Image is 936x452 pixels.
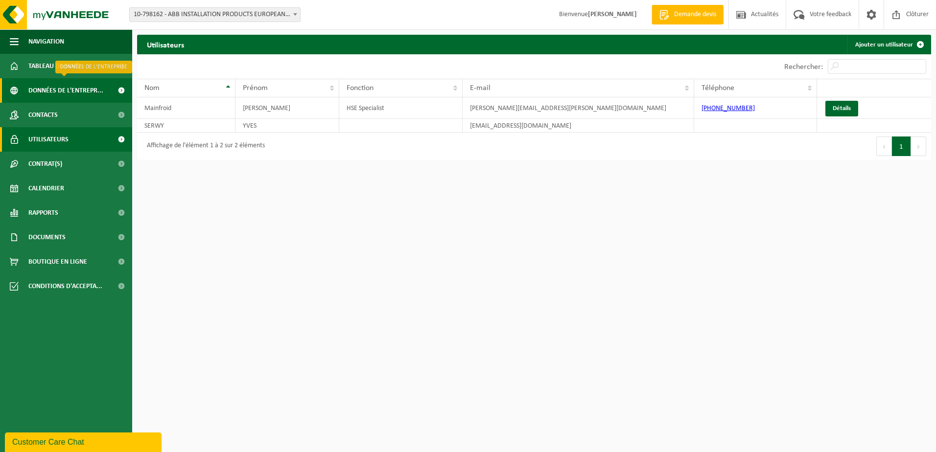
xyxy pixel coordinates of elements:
[847,35,930,54] a: Ajouter un utilisateur
[588,11,637,18] strong: [PERSON_NAME]
[28,249,87,274] span: Boutique en ligne
[137,119,235,133] td: SERWY
[28,54,81,78] span: Tableau de bord
[28,29,64,54] span: Navigation
[235,97,340,119] td: [PERSON_NAME]
[702,84,734,92] span: Téléphone
[672,10,719,20] span: Demande devis
[144,84,160,92] span: Nom
[347,84,374,92] span: Fonction
[702,105,755,112] a: [PHONE_NUMBER]
[130,8,300,22] span: 10-798162 - ABB INSTALLATION PRODUCTS EUROPEAN CENTRE SA - HOUDENG-GOEGNIES
[129,7,301,22] span: 10-798162 - ABB INSTALLATION PRODUCTS EUROPEAN CENTRE SA - HOUDENG-GOEGNIES
[28,201,58,225] span: Rapports
[339,97,463,119] td: HSE Specialist
[876,136,892,156] button: Previous
[892,136,911,156] button: 1
[137,97,235,119] td: Mainfroid
[28,274,102,298] span: Conditions d'accepta...
[463,119,694,133] td: [EMAIL_ADDRESS][DOMAIN_NAME]
[28,78,103,103] span: Données de l'entrepr...
[235,119,340,133] td: YVES
[911,136,926,156] button: Next
[652,5,724,24] a: Demande devis
[137,35,194,54] h2: Utilisateurs
[243,84,268,92] span: Prénom
[28,152,62,176] span: Contrat(s)
[28,127,69,152] span: Utilisateurs
[784,63,823,71] label: Rechercher:
[28,225,66,249] span: Documents
[5,430,164,452] iframe: chat widget
[28,176,64,201] span: Calendrier
[825,101,858,116] a: Détails
[470,84,491,92] span: E-mail
[463,97,694,119] td: [PERSON_NAME][EMAIL_ADDRESS][PERSON_NAME][DOMAIN_NAME]
[28,103,58,127] span: Contacts
[142,137,265,155] div: Affichage de l'élément 1 à 2 sur 2 éléments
